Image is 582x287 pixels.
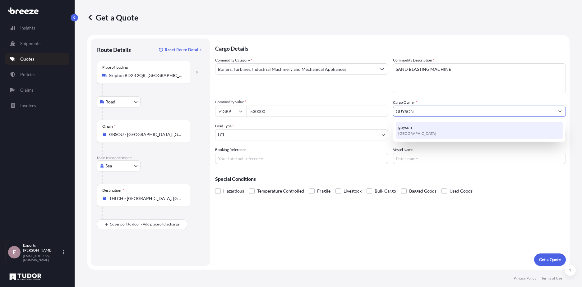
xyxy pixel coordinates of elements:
[393,106,554,117] input: Full name
[215,57,252,63] label: Commodity Category
[450,186,473,196] span: Used Goods
[20,56,34,62] p: Quotes
[109,131,182,138] input: Origin
[20,102,36,109] p: Invoices
[97,155,204,160] p: Main transport mode
[257,186,304,196] span: Temperature Controlled
[105,163,112,169] span: Sea
[393,123,566,128] span: Freight Cost
[218,132,225,138] span: LCL
[97,46,131,53] p: Route Details
[215,63,376,75] input: Select a commodity type
[215,176,566,181] p: Special Conditions
[539,257,561,263] p: Get a Quote
[215,99,388,104] span: Commodity Value
[13,249,16,255] span: E
[541,276,562,281] p: Terms of Use
[87,12,138,22] p: Get a Quote
[105,99,115,105] span: Road
[396,122,563,139] div: Suggestions
[317,186,330,196] span: Fragile
[514,276,536,281] p: Privacy Policy
[109,72,182,79] input: Place of loading
[20,40,40,47] p: Shipments
[215,123,234,129] span: Load Type
[393,99,417,106] label: Cargo Owner
[398,124,412,130] span: guyson
[110,221,179,227] span: Cover port to door - Add place of discharge
[102,124,116,129] div: Origin
[109,195,182,202] input: Destination
[97,96,141,107] button: Select transport
[393,147,413,153] label: Vessel Name
[223,186,244,196] span: Hazardous
[20,71,35,78] p: Policies
[215,147,246,153] label: Booking Reference
[409,186,436,196] span: Bagged Goods
[23,243,62,253] p: Exports [PERSON_NAME]
[165,47,201,53] p: Reset Route Details
[375,186,396,196] span: Bulk Cargo
[23,254,62,262] p: [EMAIL_ADDRESS][DOMAIN_NAME]
[554,106,566,117] button: Show suggestions
[20,25,35,31] p: Insights
[97,160,141,171] button: Select transport
[215,39,566,57] p: Cargo Details
[246,106,388,117] input: Type amount
[344,186,362,196] span: Livestock
[376,63,388,75] button: Show suggestions
[393,57,434,63] label: Commodity Description
[215,153,388,164] input: Your internal reference
[393,153,566,164] input: Enter name
[102,188,124,193] div: Destination
[398,130,436,137] span: [GEOGRAPHIC_DATA]
[102,65,128,70] div: Place of loading
[8,272,43,282] img: organization-logo
[20,87,34,93] p: Claims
